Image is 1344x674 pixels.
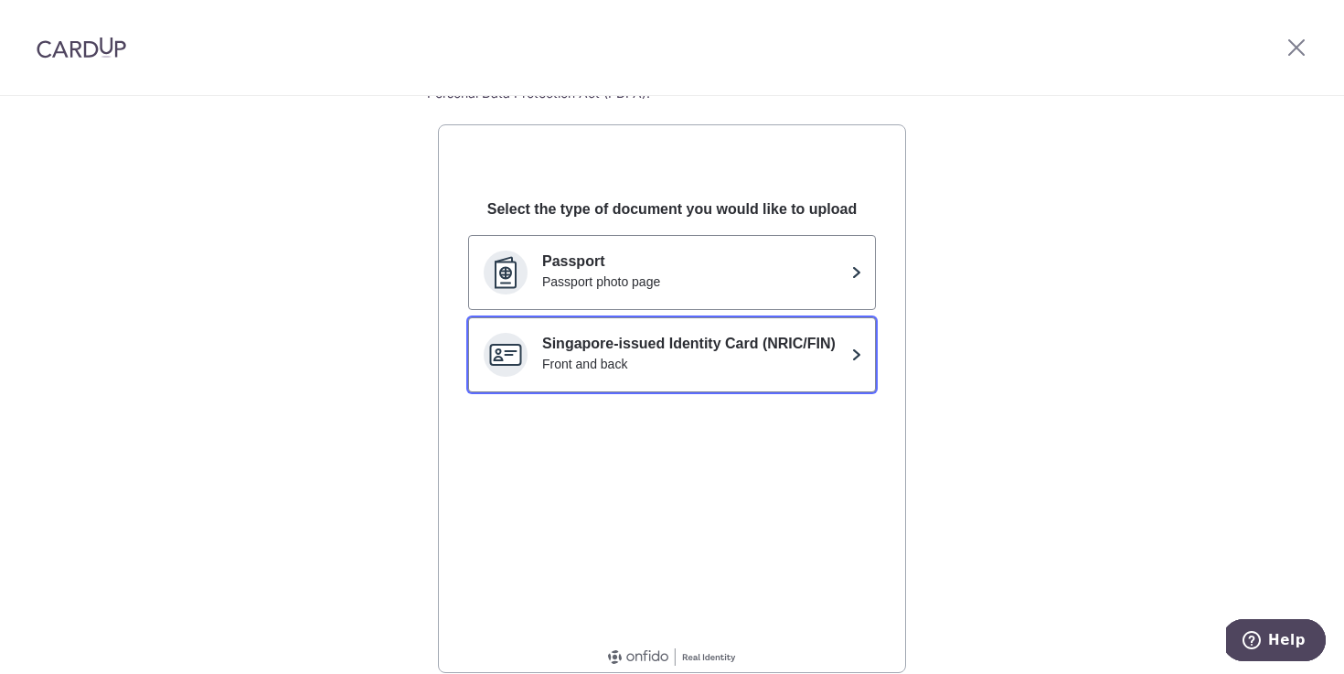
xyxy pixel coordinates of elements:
div: Passport photo page [542,273,844,291]
div: Select the type of document you would like to upload [468,198,876,220]
iframe: Opens a widget where you can find more information [1226,619,1326,665]
img: CardUp [37,37,126,59]
span: Help [42,13,80,29]
p: Passport [542,251,844,273]
button: Singapore-issued Identity Card (NRIC/FIN)Front and back [468,317,876,392]
ul: Documents you can use to verify your identity [468,235,876,392]
p: Singapore-issued Identity Card (NRIC/FIN) [542,333,844,355]
button: PassportPassport photo page [468,235,876,310]
div: Front and back [542,355,844,373]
